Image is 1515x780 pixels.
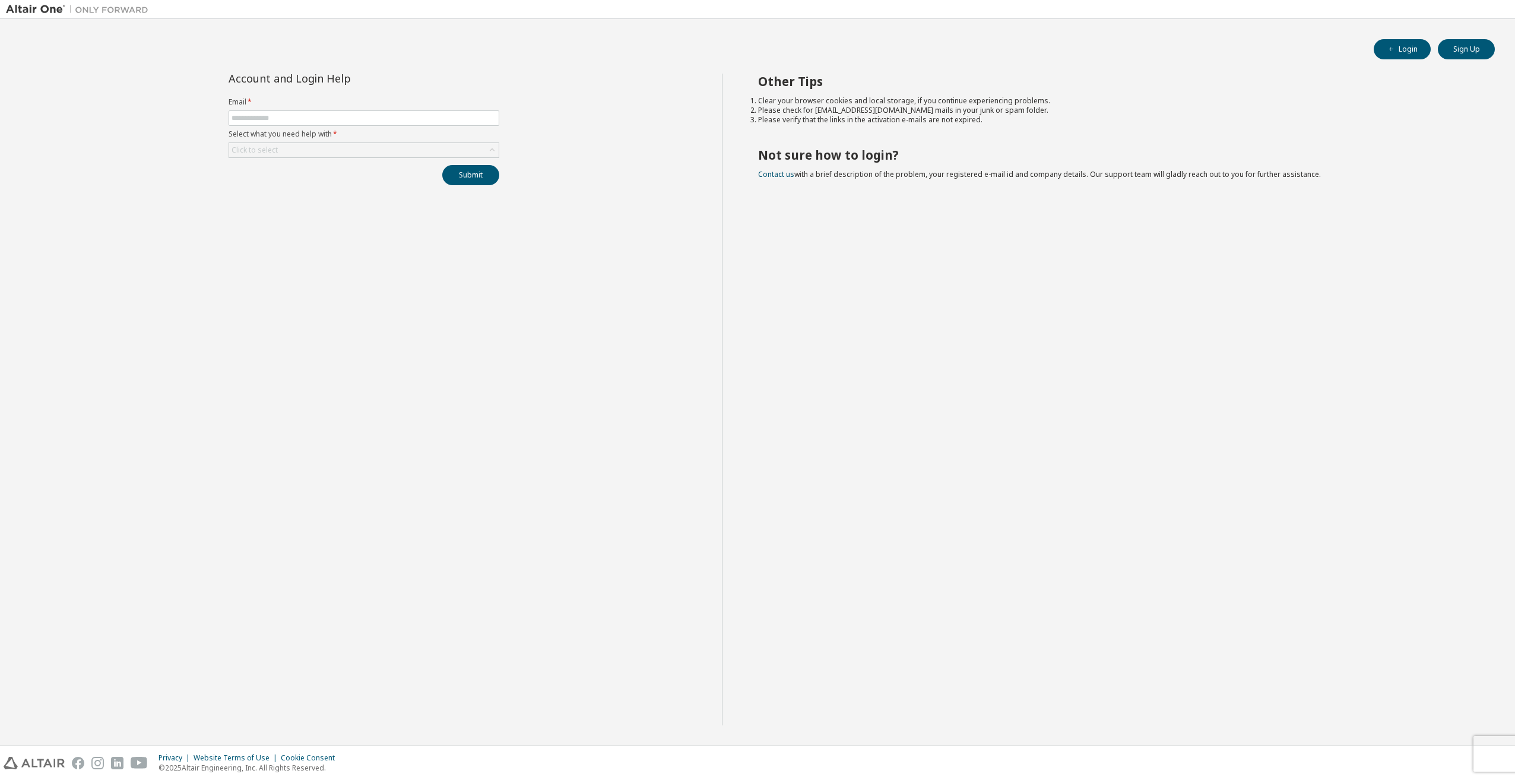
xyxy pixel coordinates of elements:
p: © 2025 Altair Engineering, Inc. All Rights Reserved. [159,763,342,773]
h2: Not sure how to login? [758,147,1474,163]
span: with a brief description of the problem, your registered e-mail id and company details. Our suppo... [758,169,1321,179]
button: Login [1374,39,1431,59]
h2: Other Tips [758,74,1474,89]
button: Submit [442,165,499,185]
li: Clear your browser cookies and local storage, if you continue experiencing problems. [758,96,1474,106]
img: youtube.svg [131,757,148,769]
button: Sign Up [1438,39,1495,59]
a: Contact us [758,169,794,179]
img: instagram.svg [91,757,104,769]
div: Cookie Consent [281,753,342,763]
img: facebook.svg [72,757,84,769]
div: Privacy [159,753,194,763]
img: altair_logo.svg [4,757,65,769]
div: Account and Login Help [229,74,445,83]
img: Altair One [6,4,154,15]
li: Please check for [EMAIL_ADDRESS][DOMAIN_NAME] mails in your junk or spam folder. [758,106,1474,115]
div: Click to select [232,145,278,155]
div: Website Terms of Use [194,753,281,763]
div: Click to select [229,143,499,157]
img: linkedin.svg [111,757,123,769]
label: Email [229,97,499,107]
li: Please verify that the links in the activation e-mails are not expired. [758,115,1474,125]
label: Select what you need help with [229,129,499,139]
